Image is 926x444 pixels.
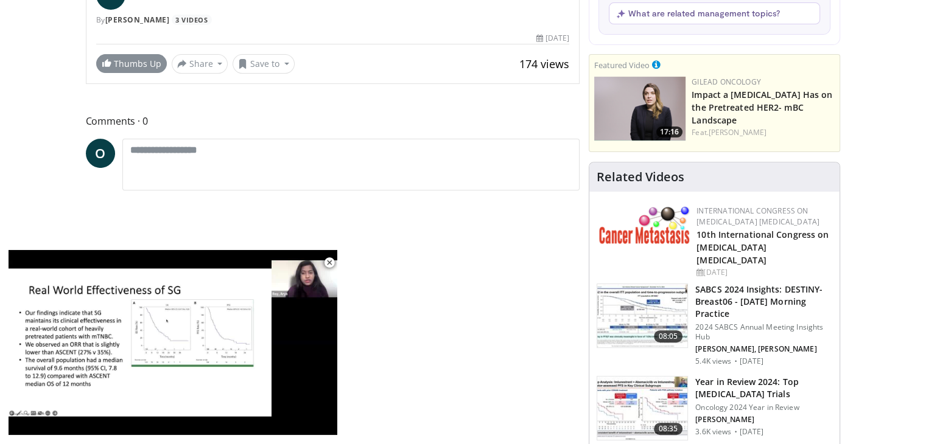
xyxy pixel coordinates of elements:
a: 17:16 [594,77,686,140]
img: 8745690b-123d-4c02-82ab-7e27427bd91b.150x105_q85_crop-smart_upscale.jpg [597,284,687,347]
a: 08:35 Year in Review 2024: Top [MEDICAL_DATA] Trials Oncology 2024 Year in Review [PERSON_NAME] 3... [597,376,832,440]
div: By [96,15,570,26]
a: O [86,139,115,168]
h4: Related Videos [597,170,684,184]
a: International Congress on [MEDICAL_DATA] [MEDICAL_DATA] [696,206,819,227]
button: Share [172,54,228,74]
a: Thumbs Up [96,54,167,73]
img: 2afea796-6ee7-4bc1-b389-bb5393c08b2f.150x105_q85_crop-smart_upscale.jpg [597,376,687,440]
span: 174 views [519,57,569,71]
span: 08:35 [654,423,683,435]
img: 37b1f331-dad8-42d1-a0d6-86d758bc13f3.png.150x105_q85_crop-smart_upscale.png [594,77,686,140]
p: [PERSON_NAME], [PERSON_NAME] [695,344,832,354]
small: Featured Video [594,60,650,71]
div: [DATE] [536,33,569,44]
p: 2024 SABCS Annual Meeting Insights Hub [695,322,832,342]
p: [DATE] [739,427,763,437]
div: · [734,356,737,366]
div: [DATE] [696,267,830,278]
video-js: Video Player [9,250,337,435]
button: Close [317,250,342,276]
p: Oncology 2024 Year in Review [695,403,832,412]
p: 3.6K views [695,427,731,437]
a: 10th International Congress on [MEDICAL_DATA] [MEDICAL_DATA] [696,229,829,266]
span: 08:05 [654,330,683,342]
div: · [734,427,737,437]
a: 3 Videos [172,15,212,25]
button: Save to [233,54,295,74]
h3: SABCS 2024 Insights: DESTINY-Breast06 - [DATE] Morning Practice [695,283,832,320]
a: [PERSON_NAME] [709,127,766,137]
img: 6ff8bc22-9509-4454-a4f8-ac79dd3b8976.png.150x105_q85_autocrop_double_scale_upscale_version-0.2.png [599,206,690,244]
span: 17:16 [656,127,682,137]
span: Comments 0 [86,113,580,129]
p: [PERSON_NAME] [695,415,832,425]
a: 08:05 SABCS 2024 Insights: DESTINY-Breast06 - [DATE] Morning Practice 2024 SABCS Annual Meeting I... [597,283,832,366]
p: [DATE] [739,356,763,366]
a: Gilead Oncology [692,77,761,87]
a: Impact a [MEDICAL_DATA] Has on the Pretreated HER2- mBC Landscape [692,89,832,126]
div: Feat. [692,127,835,138]
a: [PERSON_NAME] [105,15,170,25]
button: What are related management topics? [609,2,820,24]
h3: Year in Review 2024: Top [MEDICAL_DATA] Trials [695,376,832,400]
p: 5.4K views [695,356,731,366]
